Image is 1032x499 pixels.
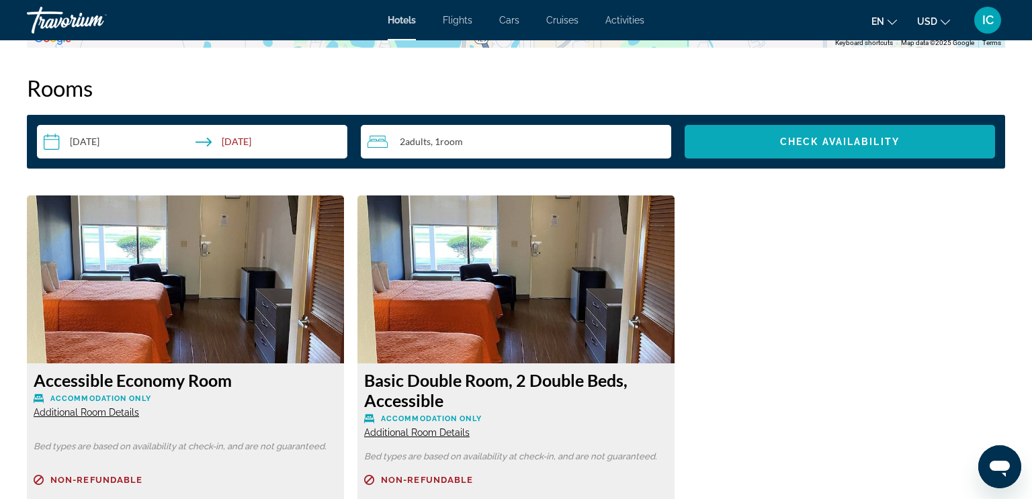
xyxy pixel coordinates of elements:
[34,442,337,451] p: Bed types are based on availability at check-in, and are not guaranteed.
[361,125,671,158] button: Travelers: 2 adults, 0 children
[970,6,1005,34] button: User Menu
[400,136,431,147] span: 2
[605,15,644,26] a: Activities
[499,15,519,26] a: Cars
[37,125,347,158] button: Check-in date: Sep 12, 2025 Check-out date: Sep 14, 2025
[871,16,884,27] span: en
[27,3,161,38] a: Travorium
[50,475,142,484] span: Non-refundable
[364,452,668,461] p: Bed types are based on availability at check-in, and are not guaranteed.
[917,16,937,27] span: USD
[357,195,675,363] img: efb6f44b-40f7-463c-ab4e-0b4c00d11276.jpeg
[27,75,1005,101] h2: Rooms
[982,39,1001,46] a: Terms (opens in new tab)
[685,125,995,158] button: Check Availability
[835,38,893,48] button: Keyboard shortcuts
[982,13,994,27] span: IC
[901,39,974,46] span: Map data ©2025 Google
[37,125,995,158] div: Search widget
[978,445,1021,488] iframe: Button to launch messaging window
[50,394,151,403] span: Accommodation Only
[440,136,463,147] span: Room
[381,414,482,423] span: Accommodation Only
[405,136,431,147] span: Adults
[364,427,470,438] span: Additional Room Details
[381,475,473,484] span: Non-refundable
[388,15,416,26] a: Hotels
[431,136,463,147] span: , 1
[917,11,950,31] button: Change currency
[34,407,139,418] span: Additional Room Details
[27,195,344,363] img: efb6f44b-40f7-463c-ab4e-0b4c00d11276.jpeg
[443,15,472,26] a: Flights
[364,370,668,410] h3: Basic Double Room, 2 Double Beds, Accessible
[546,15,578,26] a: Cruises
[780,136,900,147] span: Check Availability
[871,11,897,31] button: Change language
[34,370,337,390] h3: Accessible Economy Room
